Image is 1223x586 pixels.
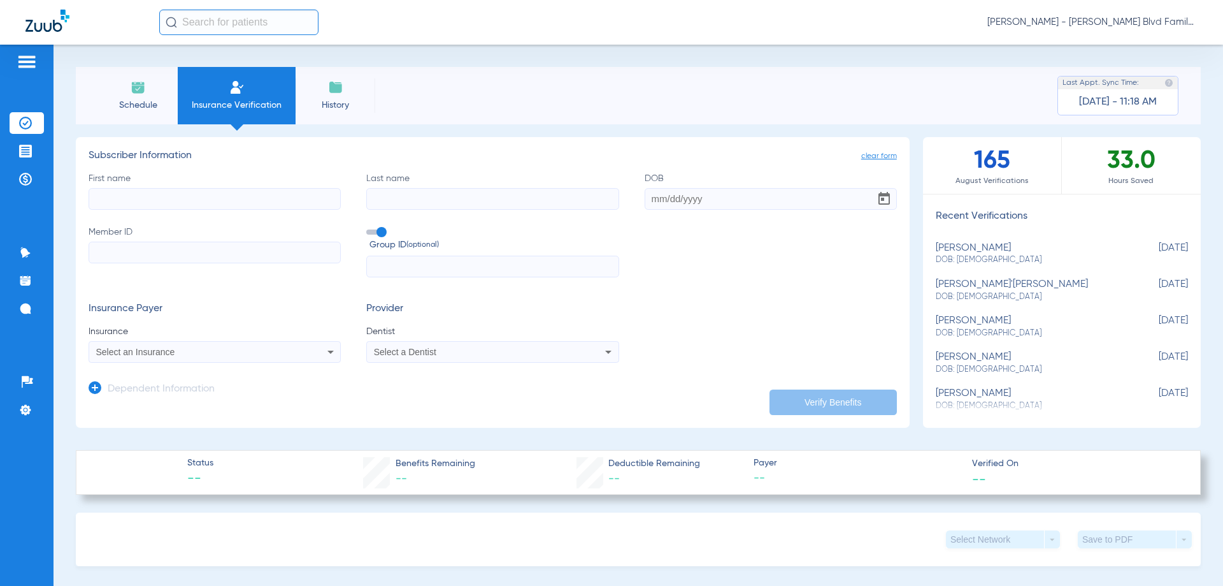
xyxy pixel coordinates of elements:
input: Search for patients [159,10,318,35]
span: [DATE] [1124,315,1188,339]
img: History [328,80,343,95]
span: Verified On [972,457,1180,471]
span: Select an Insurance [96,347,175,357]
span: [DATE] [1124,388,1188,411]
label: Last name [366,172,619,210]
span: Status [187,457,213,470]
input: Last name [366,188,619,210]
h3: Recent Verifications [923,210,1201,223]
span: -- [754,471,961,487]
span: Select a Dentist [374,347,436,357]
input: Member ID [89,242,341,263]
span: Payer [754,457,961,470]
iframe: Chat Widget [1159,525,1223,586]
img: Schedule [131,80,146,95]
input: DOBOpen calendar [645,188,897,210]
span: -- [972,472,986,485]
span: August Verifications [923,175,1061,187]
button: Verify Benefits [769,390,897,415]
label: Member ID [89,226,341,278]
img: Manual Insurance Verification [229,80,245,95]
div: [PERSON_NAME] [936,242,1124,266]
span: Deductible Remaining [608,457,700,471]
span: [DATE] [1124,242,1188,266]
span: [PERSON_NAME] - [PERSON_NAME] Blvd Family Dentistry [987,16,1198,29]
span: DOB: [DEMOGRAPHIC_DATA] [936,254,1124,266]
span: [DATE] [1124,351,1188,375]
span: Insurance [89,325,341,338]
div: 33.0 [1062,137,1201,194]
h3: Dependent Information [108,383,215,396]
span: DOB: [DEMOGRAPHIC_DATA] [936,291,1124,303]
h3: Insurance Payer [89,303,341,316]
span: clear form [861,150,897,163]
label: First name [89,172,341,210]
div: [PERSON_NAME] [936,315,1124,339]
span: Last Appt. Sync Time: [1062,77,1139,89]
span: [DATE] - 11:18 AM [1079,96,1157,108]
h3: Subscriber Information [89,150,897,163]
img: Search Icon [166,17,177,28]
div: 165 [923,137,1062,194]
img: Zuub Logo [25,10,69,32]
span: -- [396,473,407,485]
button: Open calendar [871,186,897,212]
div: [PERSON_NAME]'[PERSON_NAME] [936,279,1124,302]
div: [PERSON_NAME] [936,351,1124,375]
div: [PERSON_NAME] [936,388,1124,411]
small: (optional) [406,238,439,252]
span: Insurance Verification [187,99,286,112]
h3: Provider [366,303,619,316]
img: hamburger-icon [17,54,37,70]
span: -- [608,473,620,485]
span: History [305,99,366,112]
span: DOB: [DEMOGRAPHIC_DATA] [936,328,1124,339]
img: last sync help info [1164,78,1173,87]
span: Group ID [369,238,619,252]
span: Hours Saved [1062,175,1201,187]
span: Dentist [366,325,619,338]
span: [DATE] [1124,279,1188,302]
span: Schedule [108,99,168,112]
span: Benefits Remaining [396,457,475,471]
input: First name [89,188,341,210]
label: DOB [645,172,897,210]
span: -- [187,471,213,488]
span: DOB: [DEMOGRAPHIC_DATA] [936,364,1124,376]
